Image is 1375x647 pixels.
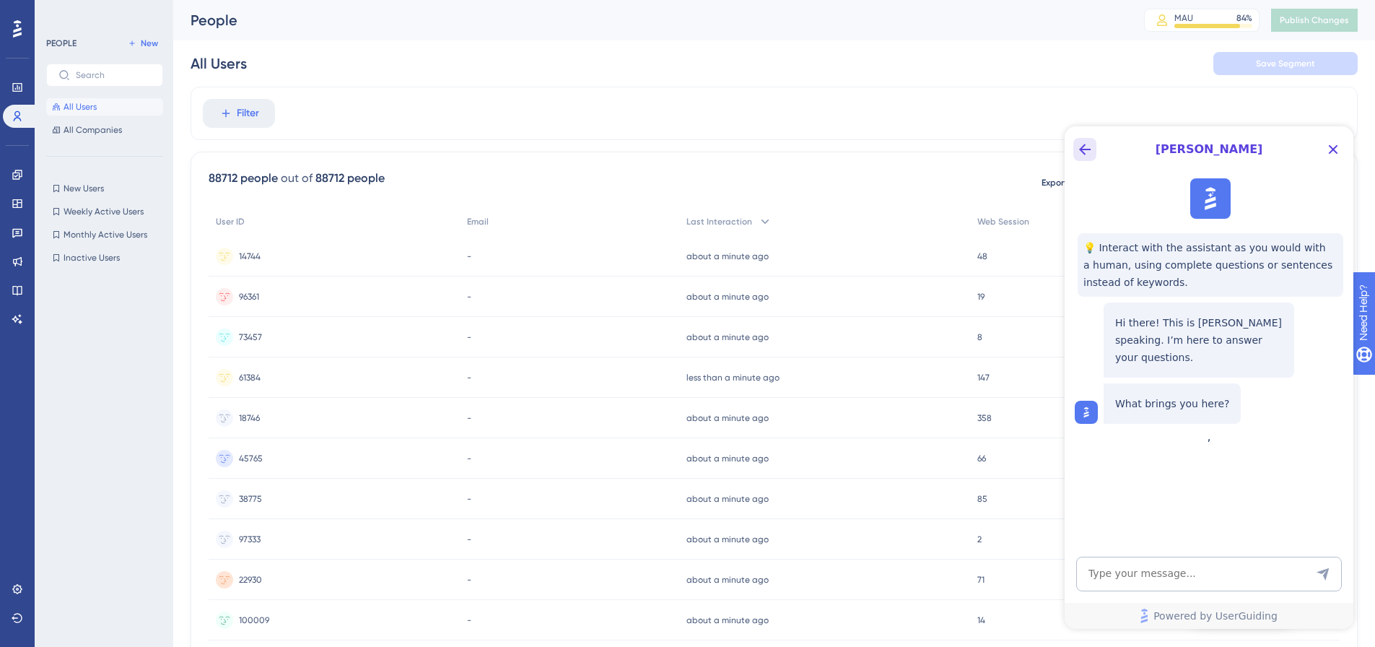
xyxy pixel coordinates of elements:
span: Export CSV [1042,177,1087,188]
span: 96361 [239,291,259,303]
span: 147 [977,372,990,383]
button: Export CSV [1028,171,1100,194]
span: - [467,493,471,505]
span: 71 [977,574,985,586]
span: 100009 [239,615,269,626]
div: All Users [191,53,247,74]
span: 14744 [239,251,261,262]
span: 73457 [239,331,262,343]
time: about a minute ago [686,251,769,261]
div: 88712 people [315,170,385,187]
span: Publish Changes [1280,14,1349,26]
div: MAU [1174,12,1193,24]
span: Filter [237,105,259,122]
span: Web Session [977,216,1029,227]
span: - [467,251,471,262]
span: Email [467,216,489,227]
div: People [191,10,1108,30]
button: Publish Changes [1271,9,1358,32]
span: 38775 [239,493,262,505]
span: - [467,291,471,303]
time: about a minute ago [686,453,769,464]
span: Need Help? [34,4,90,21]
span: 45765 [239,453,263,464]
button: Save Segment [1213,52,1358,75]
span: - [467,412,471,424]
span: 97333 [239,534,261,545]
time: about a minute ago [686,534,769,544]
span: 85 [977,493,987,505]
span: 61384 [239,372,261,383]
time: about a minute ago [686,494,769,504]
span: 22930 [239,574,262,586]
span: - [467,453,471,464]
span: Last Interaction [686,216,752,227]
button: Filter [203,99,275,128]
span: User ID [216,216,245,227]
span: 19 [977,291,985,303]
span: 2 [977,534,982,545]
time: about a minute ago [686,292,769,302]
time: about a minute ago [686,575,769,585]
span: 14 [977,615,985,626]
span: - [467,534,471,545]
span: Save Segment [1256,58,1315,69]
span: - [467,615,471,626]
span: 18746 [239,412,260,424]
span: 8 [977,331,982,343]
span: 66 [977,453,986,464]
time: less than a minute ago [686,373,780,383]
span: - [467,574,471,586]
time: about a minute ago [686,413,769,423]
span: - [467,372,471,383]
span: - [467,331,471,343]
time: about a minute ago [686,332,769,342]
time: about a minute ago [686,615,769,625]
span: 358 [977,412,992,424]
iframe: UserGuiding AI Assistant [1065,126,1353,629]
span: 48 [977,251,987,262]
div: 88712 people [209,170,278,187]
div: 84 % [1236,12,1252,24]
div: out of [281,170,313,187]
